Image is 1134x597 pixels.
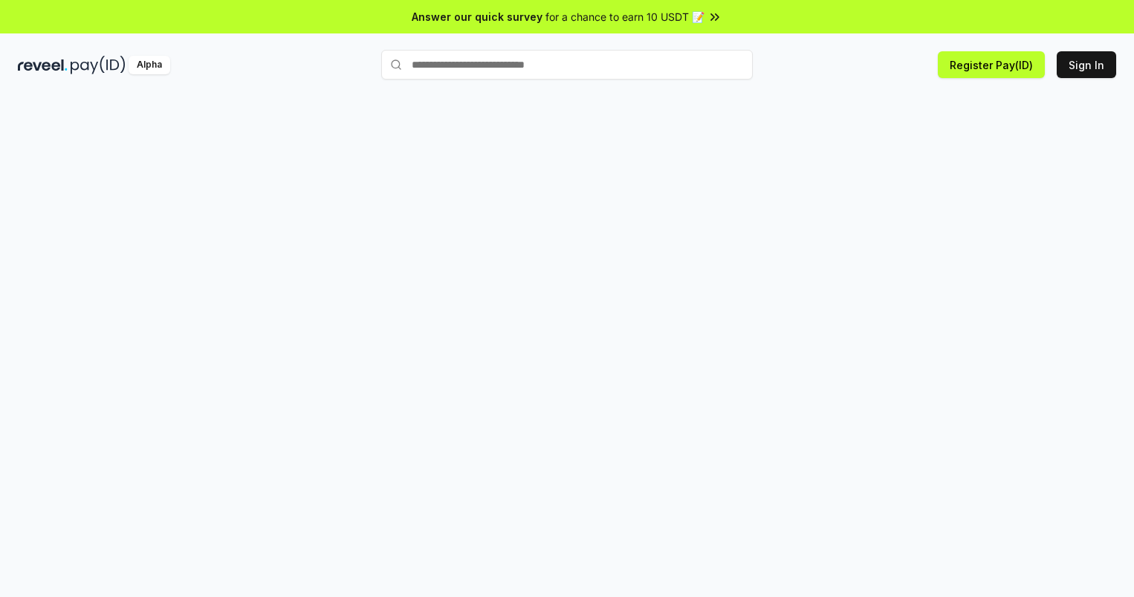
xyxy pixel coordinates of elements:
[545,9,704,25] span: for a chance to earn 10 USDT 📝
[938,51,1045,78] button: Register Pay(ID)
[412,9,542,25] span: Answer our quick survey
[18,56,68,74] img: reveel_dark
[129,56,170,74] div: Alpha
[71,56,126,74] img: pay_id
[1057,51,1116,78] button: Sign In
